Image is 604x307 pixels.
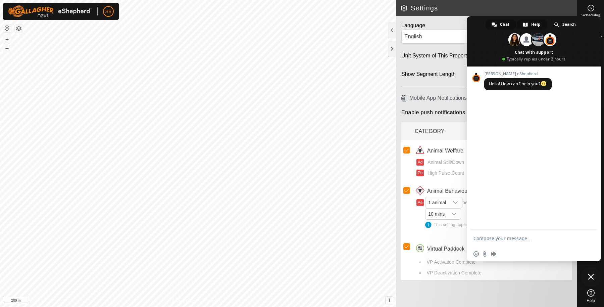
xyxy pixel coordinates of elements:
[473,251,479,257] span: Insert an emoji
[425,170,464,177] span: High Pulse Count
[171,298,197,304] a: Privacy Policy
[562,19,576,30] span: Search
[482,251,488,257] span: Send a file
[416,199,424,206] button: Ae
[416,170,424,176] button: Ph
[415,244,425,254] img: virtual paddocks icon
[517,19,547,30] div: Help
[577,287,604,305] a: Help
[401,70,456,81] div: Show Segment Length
[491,251,496,257] span: Audio message
[424,259,476,266] span: VP Activation Complete
[427,245,465,253] span: Virtual Paddock
[401,109,507,120] span: Enable push notifications for this property
[427,147,463,155] span: Animal Welfare
[581,13,600,17] span: Schedules
[415,186,425,196] img: animal behaviour icon
[399,92,574,104] h6: Mobile App Notifications
[401,52,469,62] div: Unit System of This Property
[400,4,577,12] h2: Settings
[3,35,11,43] button: +
[415,124,493,138] div: CATEGORY
[386,297,393,304] button: i
[447,209,461,219] div: dropdown trigger
[531,19,541,30] span: Help
[425,200,569,228] span: being outside VP longer than
[500,19,509,30] span: Chat
[205,298,224,304] a: Contact Us
[389,297,390,303] span: i
[105,8,112,15] span: SS
[15,25,23,33] button: Map Layers
[425,209,447,219] span: 10 mins
[581,267,601,287] div: Close chat
[486,19,516,30] div: Chat
[424,269,482,276] span: VP Deactivation Complete
[8,5,92,17] img: Gallagher Logo
[473,235,580,242] textarea: Compose your message...
[425,197,449,208] span: 1 animal
[3,24,11,32] button: Reset Map
[425,222,569,228] div: This setting applies to all users of the property
[416,159,424,166] button: Ad
[402,30,558,43] span: English
[3,44,11,52] button: –
[427,187,469,195] span: Animal Behaviour
[489,81,547,87] span: Hello! How can I help you?
[548,19,583,30] div: Search
[484,72,552,76] span: [PERSON_NAME] eShepherd
[401,21,572,30] div: Language
[449,197,462,208] div: dropdown trigger
[425,159,464,166] span: Animal Still/Down
[415,145,425,156] img: animal welfare icon
[404,33,555,41] div: English
[587,299,595,303] span: Help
